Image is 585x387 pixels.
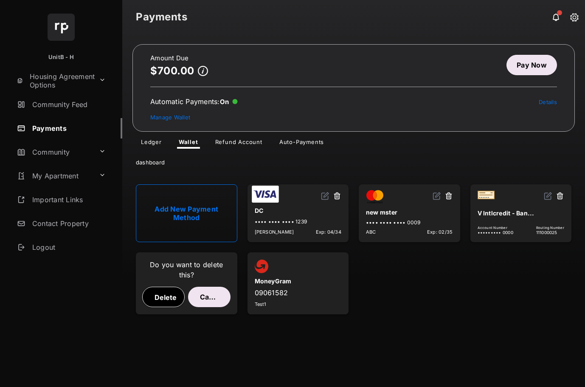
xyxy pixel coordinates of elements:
h2: Amount Due [150,55,208,62]
a: Manage Wallet [150,114,190,121]
span: ••••••••• 0000 [478,230,513,235]
a: Housing Agreement Options [14,71,96,91]
a: My Apartment [14,166,96,186]
button: Delete [142,287,185,307]
p: Do you want to delete this? [143,260,230,280]
img: svg+xml;base64,PHN2ZyB2aWV3Qm94PSIwIDAgMjQgMjQiIHdpZHRoPSIxNiIgaGVpZ2h0PSIxNiIgZmlsbD0ibm9uZSIgeG... [321,192,329,200]
span: Exp: 02/35 [427,229,453,235]
a: Community Feed [14,94,122,115]
a: Wallet [172,138,205,149]
a: Auto-Payments [273,138,331,149]
strong: Payments [136,12,187,22]
a: Logout [14,237,122,257]
div: •••• •••• •••• 1239 [255,218,342,225]
span: [PERSON_NAME] [255,229,294,235]
div: dashboard [122,149,585,172]
div: •••• •••• •••• 0009 [366,219,453,226]
div: Automatic Payments : [150,97,238,106]
div: MoneyGram [255,274,342,288]
a: Refund Account [208,138,269,149]
div: 09061582 [255,288,342,297]
div: new mster [366,205,453,219]
span: ABC [366,229,376,235]
a: Community [14,142,96,162]
img: svg+xml;base64,PHN2ZyB2aWV3Qm94PSIwIDAgMjQgMjQiIHdpZHRoPSIxNiIgaGVpZ2h0PSIxNiIgZmlsbD0ibm9uZSIgeG... [544,192,552,200]
a: Details [539,99,557,105]
span: On [220,98,229,106]
button: Cancel [188,287,231,307]
a: Add New Payment Method [136,184,237,242]
span: 111000025 [536,230,564,235]
span: Cancel [200,293,223,301]
a: Important Links [14,189,109,210]
a: Ledger [134,138,169,149]
p: UnitB - H [48,53,74,62]
p: $700.00 [150,65,194,76]
img: svg+xml;base64,PHN2ZyB2aWV3Qm94PSIwIDAgMjQgMjQiIHdpZHRoPSIxNiIgaGVpZ2h0PSIxNiIgZmlsbD0ibm9uZSIgeG... [433,192,441,200]
a: Contact Property [14,213,122,234]
div: DC [255,203,342,218]
div: V Intlcredit - Ban... [478,206,565,220]
span: Exp: 04/34 [316,229,341,235]
span: Test1 [255,301,266,307]
a: Payments [14,118,122,138]
span: Routing Number [536,226,564,230]
img: svg+xml;base64,PHN2ZyB4bWxucz0iaHR0cDovL3d3dy53My5vcmcvMjAwMC9zdmciIHdpZHRoPSI2NCIgaGVpZ2h0PSI2NC... [48,14,75,41]
span: Account Number [478,226,513,230]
